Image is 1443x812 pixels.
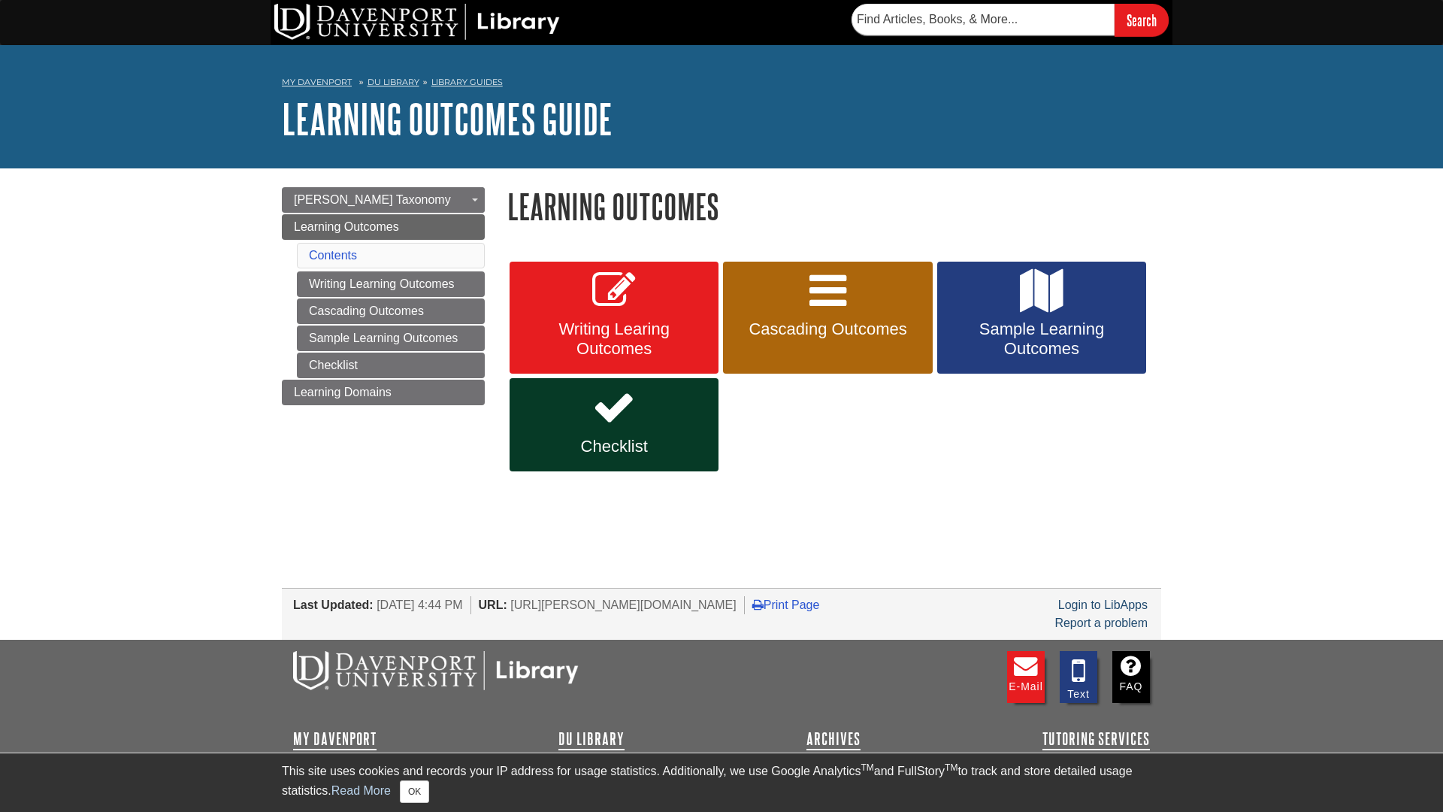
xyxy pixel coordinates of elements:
a: Tutoring Services [1042,730,1150,748]
a: Checklist [297,353,485,378]
span: Last Updated: [293,598,374,611]
span: Learning Domains [294,386,392,398]
span: Learning Outcomes [294,220,399,233]
input: Search [1115,4,1169,36]
a: Contents [309,249,357,262]
span: Sample Learning Outcomes [948,320,1135,359]
sup: TM [861,762,873,773]
a: Checklist [510,378,718,471]
div: Guide Page Menu [282,187,485,405]
a: FAQ [1112,651,1150,703]
a: DU Library [558,730,625,748]
a: Login to LibApps [1058,598,1148,611]
span: [DATE] 4:44 PM [377,598,462,611]
span: Writing Learing Outcomes [521,320,707,359]
span: URL: [479,598,507,611]
i: Print Page [752,598,764,611]
a: DU Library [368,77,419,87]
img: DU Libraries [293,651,579,690]
a: Learning Outcomes Guide [282,95,613,142]
form: Searches DU Library's articles, books, and more [852,4,1169,36]
a: Learning Outcomes [282,214,485,240]
h1: Learning Outcomes [507,187,1161,226]
a: Report a problem [1054,617,1148,629]
a: [PERSON_NAME] Taxonomy [282,187,485,213]
a: Print Page [752,598,820,611]
input: Find Articles, Books, & More... [852,4,1115,35]
a: Archives [806,730,861,748]
a: Sample Learning Outcomes [297,326,485,351]
a: Read More [331,784,391,797]
a: Writing Learning Outcomes [297,271,485,297]
a: Writing Learing Outcomes [510,262,718,374]
img: DU Library [274,4,560,40]
a: Learning Domains [282,380,485,405]
nav: breadcrumb [282,72,1161,96]
div: This site uses cookies and records your IP address for usage statistics. Additionally, we use Goo... [282,762,1161,803]
a: Sample Learning Outcomes [937,262,1146,374]
a: E-mail [1007,651,1045,703]
a: My Davenport [293,730,377,748]
a: Cascading Outcomes [297,298,485,324]
sup: TM [945,762,957,773]
a: My Davenport [282,76,352,89]
span: [PERSON_NAME] Taxonomy [294,193,451,206]
span: [URL][PERSON_NAME][DOMAIN_NAME] [510,598,737,611]
span: Checklist [521,437,707,456]
a: Library Guides [431,77,503,87]
a: Cascading Outcomes [723,262,932,374]
a: Text [1060,651,1097,703]
button: Close [400,780,429,803]
span: Cascading Outcomes [734,320,921,339]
